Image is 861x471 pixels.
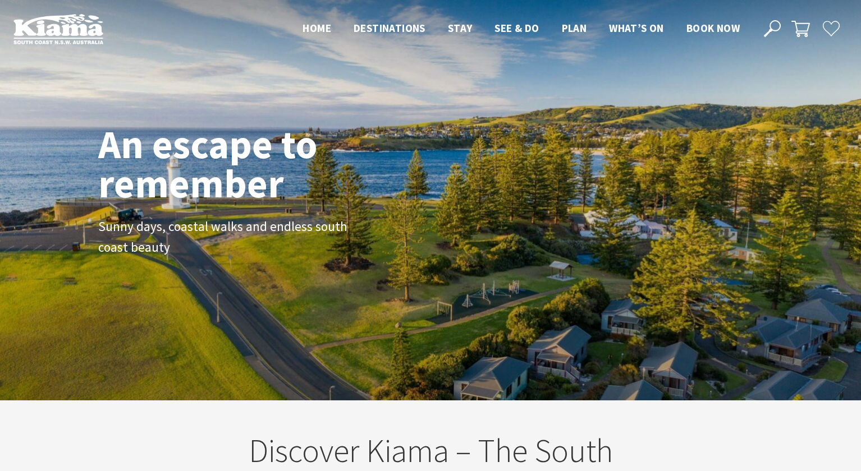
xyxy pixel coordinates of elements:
[686,21,740,35] span: Book now
[448,21,473,35] span: Stay
[98,216,351,258] p: Sunny days, coastal walks and endless south coast beauty
[354,21,425,35] span: Destinations
[303,21,331,35] span: Home
[562,21,587,35] span: Plan
[609,21,664,35] span: What’s On
[291,20,751,38] nav: Main Menu
[494,21,539,35] span: See & Do
[98,124,407,203] h1: An escape to remember
[13,13,103,44] img: Kiama Logo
